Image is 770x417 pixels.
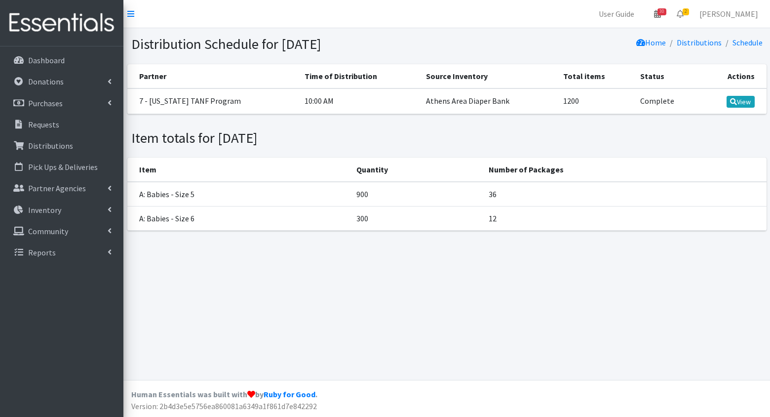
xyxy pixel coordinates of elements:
[350,158,483,182] th: Quantity
[127,207,350,231] td: A: Babies - Size 6
[28,226,68,236] p: Community
[131,36,443,53] h1: Distribution Schedule for [DATE]
[657,8,666,15] span: 30
[636,38,666,47] a: Home
[28,162,98,172] p: Pick Ups & Deliveries
[264,389,315,399] a: Ruby for Good
[557,64,635,88] th: Total items
[669,4,692,24] a: 2
[420,88,557,114] td: Athens Area Diaper Bank
[557,88,635,114] td: 1200
[692,4,766,24] a: [PERSON_NAME]
[127,182,350,207] td: A: Babies - Size 5
[591,4,642,24] a: User Guide
[28,248,56,257] p: Reports
[28,141,73,151] p: Distributions
[4,200,119,220] a: Inventory
[732,38,763,47] a: Schedule
[634,88,700,114] td: Complete
[299,88,420,114] td: 10:00 AM
[28,98,63,108] p: Purchases
[127,64,299,88] th: Partner
[4,50,119,70] a: Dashboard
[4,178,119,198] a: Partner Agencies
[4,243,119,262] a: Reports
[4,136,119,156] a: Distributions
[677,38,722,47] a: Distributions
[127,88,299,114] td: 7 - [US_STATE] TANF Program
[28,55,65,65] p: Dashboard
[4,93,119,113] a: Purchases
[4,157,119,177] a: Pick Ups & Deliveries
[350,207,483,231] td: 300
[28,120,59,129] p: Requests
[4,115,119,134] a: Requests
[28,205,61,215] p: Inventory
[634,64,700,88] th: Status
[131,129,443,147] h1: Item totals for [DATE]
[4,221,119,241] a: Community
[4,72,119,91] a: Donations
[483,158,766,182] th: Number of Packages
[483,207,766,231] td: 12
[483,182,766,207] td: 36
[420,64,557,88] th: Source Inventory
[646,4,669,24] a: 30
[131,401,317,411] span: Version: 2b4d3e5e5756ea860081a6349a1f861d7e842292
[727,96,755,108] a: View
[131,389,317,399] strong: Human Essentials was built with by .
[299,64,420,88] th: Time of Distribution
[4,6,119,40] img: HumanEssentials
[28,77,64,86] p: Donations
[350,182,483,207] td: 900
[127,158,350,182] th: Item
[683,8,689,15] span: 2
[700,64,766,88] th: Actions
[28,183,86,193] p: Partner Agencies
